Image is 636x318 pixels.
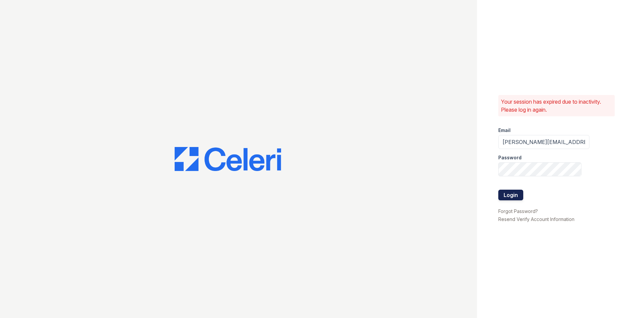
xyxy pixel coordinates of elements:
[501,98,612,114] p: Your session has expired due to inactivity. Please log in again.
[498,208,538,214] a: Forgot Password?
[498,154,522,161] label: Password
[498,127,511,134] label: Email
[175,147,281,171] img: CE_Logo_Blue-a8612792a0a2168367f1c8372b55b34899dd931a85d93a1a3d3e32e68fde9ad4.png
[498,190,523,200] button: Login
[498,216,574,222] a: Resend Verify Account Information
